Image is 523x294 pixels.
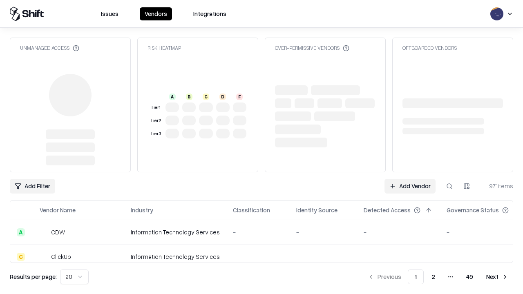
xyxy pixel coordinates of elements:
div: - [447,252,522,261]
div: ClickUp [51,252,71,261]
nav: pagination [363,269,513,284]
div: Over-Permissive Vendors [275,45,349,51]
div: Information Technology Services [131,252,220,261]
p: Results per page: [10,272,57,281]
div: Information Technology Services [131,228,220,236]
div: - [296,228,351,236]
div: - [233,252,283,261]
div: Unmanaged Access [20,45,79,51]
div: - [296,252,351,261]
div: 971 items [481,182,513,190]
a: Add Vendor [384,179,436,194]
div: Risk Heatmap [148,45,181,51]
div: A [17,228,25,236]
div: Tier 3 [149,130,162,137]
div: - [364,228,434,236]
img: CDW [40,228,48,236]
div: - [233,228,283,236]
div: Tier 1 [149,104,162,111]
button: Issues [96,7,123,20]
img: ClickUp [40,253,48,261]
div: Vendor Name [40,206,76,214]
button: 1 [408,269,424,284]
button: Integrations [188,7,231,20]
div: Governance Status [447,206,499,214]
div: Detected Access [364,206,411,214]
button: Vendors [140,7,172,20]
div: B [186,94,192,100]
div: - [364,252,434,261]
div: A [169,94,176,100]
div: Tier 2 [149,117,162,124]
div: Offboarded Vendors [402,45,457,51]
button: Add Filter [10,179,55,194]
div: - [447,228,522,236]
div: C [203,94,209,100]
div: F [236,94,243,100]
div: Industry [131,206,153,214]
div: Identity Source [296,206,337,214]
div: C [17,253,25,261]
button: 2 [425,269,442,284]
button: Next [481,269,513,284]
button: 49 [460,269,480,284]
div: D [219,94,226,100]
div: CDW [51,228,65,236]
div: Classification [233,206,270,214]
